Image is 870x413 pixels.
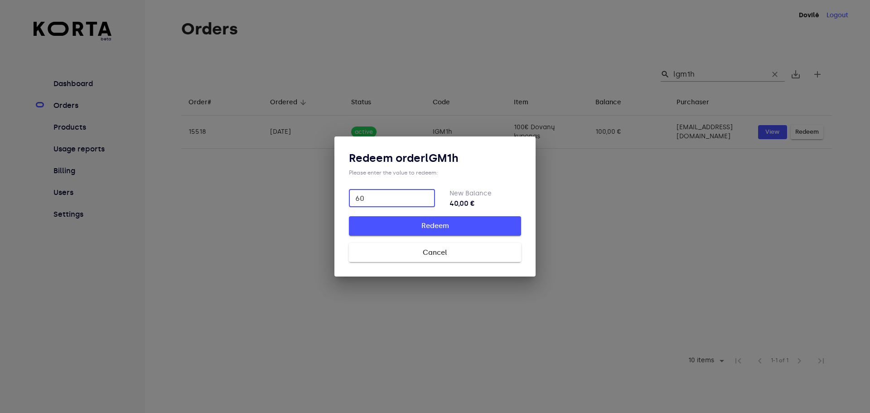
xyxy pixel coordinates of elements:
[349,243,521,262] button: Cancel
[349,151,521,165] h3: Redeem order lGM1h
[449,189,492,197] label: New Balance
[363,220,507,232] span: Redeem
[349,169,521,176] div: Please enter the value to redeem:
[363,247,507,258] span: Cancel
[449,198,521,209] strong: 40,00 €
[349,216,521,235] button: Redeem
